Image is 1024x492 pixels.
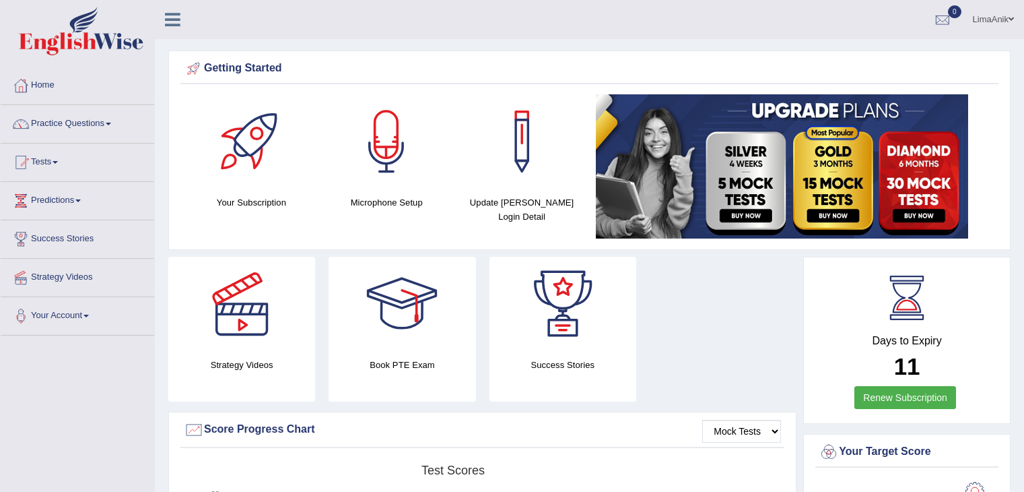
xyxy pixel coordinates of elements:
a: Practice Questions [1,105,154,139]
img: small5.jpg [596,94,968,239]
h4: Update [PERSON_NAME] Login Detail [461,195,583,224]
h4: Book PTE Exam [329,358,475,372]
div: Getting Started [184,59,995,79]
h4: Success Stories [489,358,636,372]
a: Tests [1,144,154,177]
h4: Strategy Videos [168,358,315,372]
div: Score Progress Chart [184,420,781,440]
a: Home [1,67,154,100]
a: Strategy Videos [1,259,154,293]
h4: Days to Expiry [819,335,995,347]
div: Your Target Score [819,442,995,462]
span: 0 [948,5,961,18]
h4: Your Subscription [191,195,312,210]
a: Success Stories [1,220,154,254]
b: 11 [894,353,920,379]
a: Predictions [1,182,154,216]
a: Renew Subscription [854,386,956,409]
h4: Microphone Setup [326,195,448,210]
tspan: Test scores [421,464,485,477]
a: Your Account [1,297,154,331]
